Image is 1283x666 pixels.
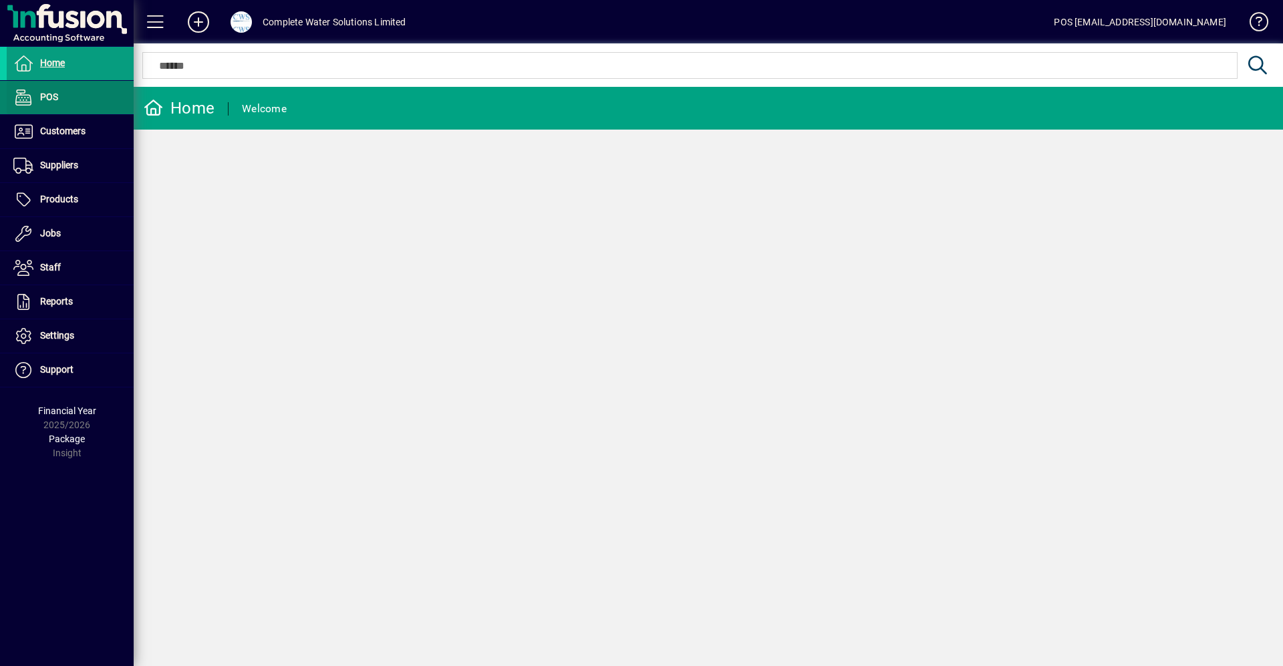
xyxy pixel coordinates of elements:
[40,262,61,273] span: Staff
[49,434,85,444] span: Package
[7,353,134,387] a: Support
[242,98,287,120] div: Welcome
[7,149,134,182] a: Suppliers
[40,364,74,375] span: Support
[177,10,220,34] button: Add
[7,183,134,216] a: Products
[1240,3,1266,46] a: Knowledge Base
[1054,11,1226,33] div: POS [EMAIL_ADDRESS][DOMAIN_NAME]
[40,296,73,307] span: Reports
[40,228,61,238] span: Jobs
[263,11,406,33] div: Complete Water Solutions Limited
[40,126,86,136] span: Customers
[40,194,78,204] span: Products
[40,160,78,170] span: Suppliers
[38,405,96,416] span: Financial Year
[40,57,65,68] span: Home
[7,217,134,251] a: Jobs
[144,98,215,119] div: Home
[7,285,134,319] a: Reports
[7,81,134,114] a: POS
[7,319,134,353] a: Settings
[40,330,74,341] span: Settings
[7,251,134,285] a: Staff
[7,115,134,148] a: Customers
[40,92,58,102] span: POS
[220,10,263,34] button: Profile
